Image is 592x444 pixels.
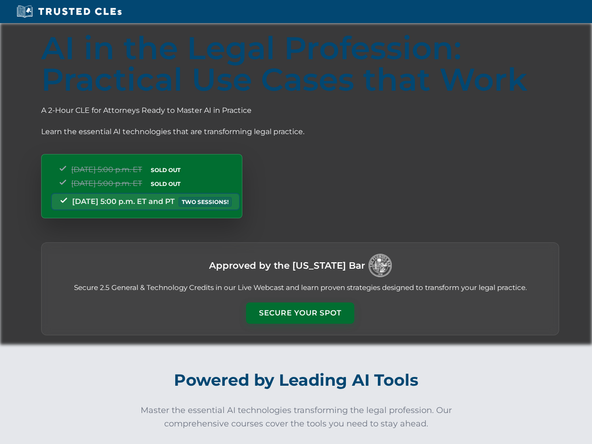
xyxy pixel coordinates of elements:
[148,179,184,189] span: SOLD OUT
[41,126,559,138] p: Learn the essential AI technologies that are transforming legal practice.
[14,5,124,18] img: Trusted CLEs
[41,105,559,117] p: A 2-Hour CLE for Attorneys Ready to Master AI in Practice
[246,302,354,324] button: Secure Your Spot
[53,283,548,293] p: Secure 2.5 General & Technology Credits in our Live Webcast and learn proven strategies designed ...
[71,165,142,174] span: [DATE] 5:00 p.m. ET
[71,179,142,188] span: [DATE] 5:00 p.m. ET
[40,364,552,396] h2: Powered by Leading AI Tools
[134,404,458,431] p: Master the essential AI technologies transforming the legal profession. Our comprehensive courses...
[148,165,184,175] span: SOLD OUT
[369,254,392,277] img: Logo
[41,32,559,95] h1: AI in the Legal Profession: Practical Use Cases that Work
[209,257,365,274] h3: Approved by the [US_STATE] Bar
